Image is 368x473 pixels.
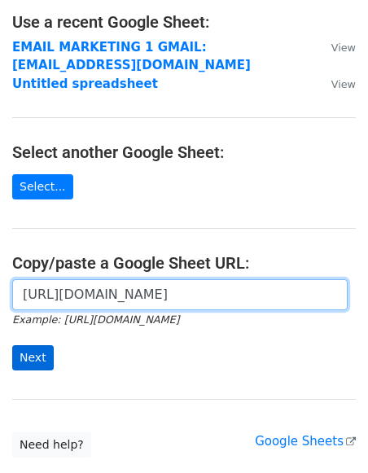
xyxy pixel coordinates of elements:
a: View [315,77,356,91]
a: Need help? [12,432,91,458]
a: Google Sheets [255,434,356,449]
small: View [331,78,356,90]
input: Next [12,345,54,370]
small: View [331,42,356,54]
input: Paste your Google Sheet URL here [12,279,348,310]
a: EMAIL MARKETING 1 GMAIL:[EMAIL_ADDRESS][DOMAIN_NAME] [12,40,251,73]
small: Example: [URL][DOMAIN_NAME] [12,313,179,326]
iframe: Chat Widget [287,395,368,473]
h4: Use a recent Google Sheet: [12,12,356,32]
a: Untitled spreadsheet [12,77,158,91]
h4: Select another Google Sheet: [12,142,356,162]
strong: EMAIL MARKETING 1 GMAIL: [EMAIL_ADDRESS][DOMAIN_NAME] [12,40,251,73]
a: Select... [12,174,73,199]
a: View [315,40,356,55]
div: Widget de chat [287,395,368,473]
h4: Copy/paste a Google Sheet URL: [12,253,356,273]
